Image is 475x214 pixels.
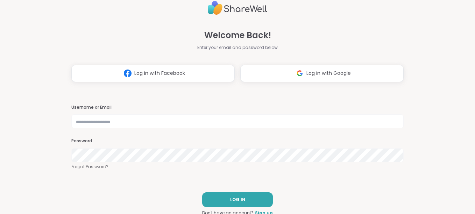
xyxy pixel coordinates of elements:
[293,67,306,80] img: ShareWell Logomark
[121,67,134,80] img: ShareWell Logomark
[197,44,278,51] span: Enter your email and password below
[230,197,245,203] span: LOG IN
[202,192,273,207] button: LOG IN
[134,70,185,77] span: Log in with Facebook
[204,29,271,42] span: Welcome Back!
[71,164,404,170] a: Forgot Password?
[240,65,404,82] button: Log in with Google
[71,65,235,82] button: Log in with Facebook
[306,70,351,77] span: Log in with Google
[71,105,404,110] h3: Username or Email
[71,138,404,144] h3: Password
